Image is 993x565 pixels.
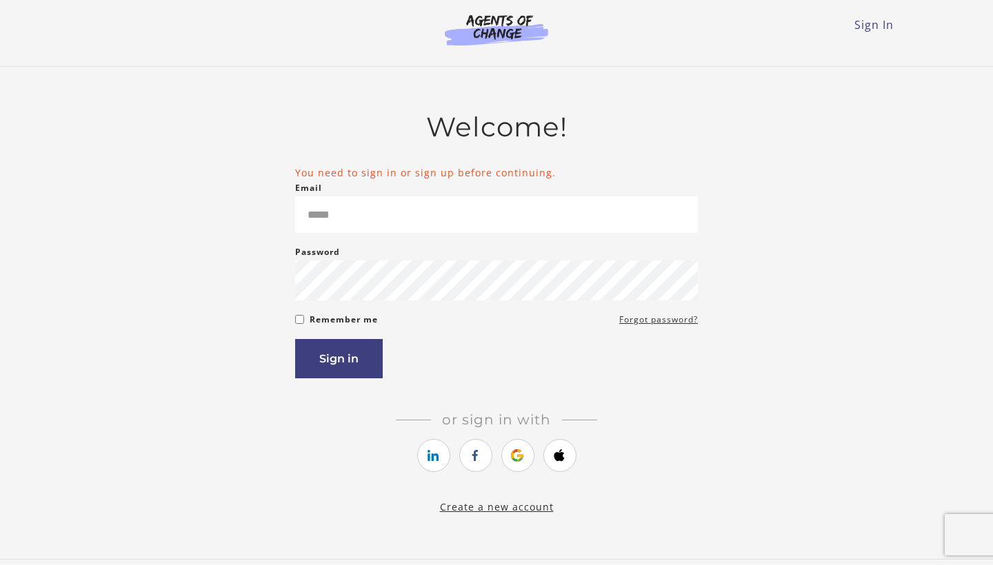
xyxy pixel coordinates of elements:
[501,439,534,472] a: https://courses.thinkific.com/users/auth/google?ss%5Breferral%5D=&ss%5Buser_return_to%5D=%2Fcours...
[417,439,450,472] a: https://courses.thinkific.com/users/auth/linkedin?ss%5Breferral%5D=&ss%5Buser_return_to%5D=%2Fcou...
[543,439,576,472] a: https://courses.thinkific.com/users/auth/apple?ss%5Breferral%5D=&ss%5Buser_return_to%5D=%2Fcourse...
[310,311,378,328] label: Remember me
[295,180,322,196] label: Email
[440,500,554,513] a: Create a new account
[431,411,562,428] span: Or sign in with
[619,311,698,328] a: Forgot password?
[295,111,698,143] h2: Welcome!
[295,165,698,180] li: You need to sign in or sign up before continuing.
[854,17,894,32] a: Sign In
[295,244,340,260] label: Password
[430,14,563,45] img: Agents of Change Logo
[295,339,383,378] button: Sign in
[459,439,492,472] a: https://courses.thinkific.com/users/auth/facebook?ss%5Breferral%5D=&ss%5Buser_return_to%5D=%2Fcou...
